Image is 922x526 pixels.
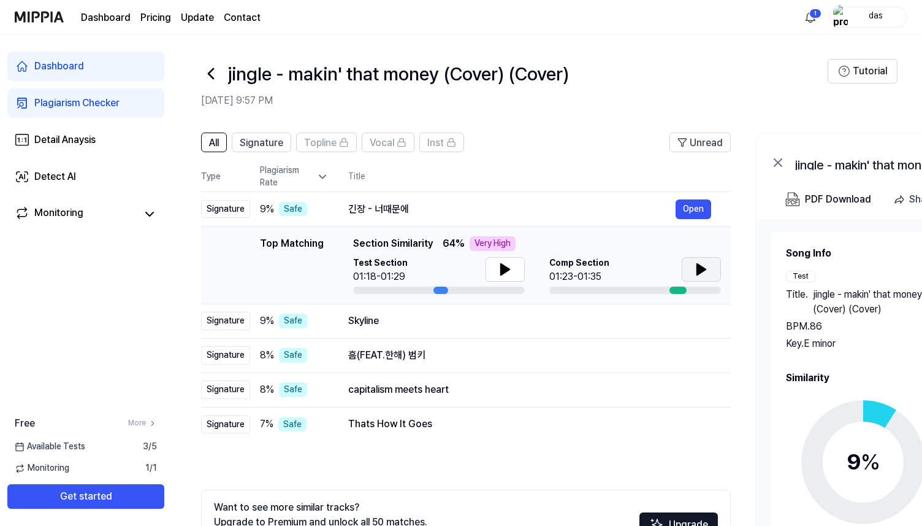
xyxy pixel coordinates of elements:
[805,191,871,207] div: PDF Download
[81,10,131,25] a: Dashboard
[803,10,818,25] img: 알림
[362,133,414,152] button: Vocal
[786,287,808,317] span: Title .
[676,199,711,219] button: Open
[201,93,828,108] h2: [DATE] 9:57 PM
[690,136,723,150] span: Unread
[348,417,711,431] div: Thats How It Goes
[833,5,848,29] img: profile
[348,348,711,363] div: 흠(FEAT.한해) 범키
[201,312,250,330] div: Signature
[240,136,283,150] span: Signature
[260,202,274,217] span: 9 %
[786,271,815,282] div: Test
[279,314,307,328] div: Safe
[852,10,899,23] div: das
[443,236,465,251] span: 64 %
[809,9,821,18] div: 1
[145,462,157,474] span: 1 / 1
[353,236,433,251] span: Section Similarity
[201,346,250,365] div: Signature
[427,136,444,150] span: Inst
[201,162,250,192] th: Type
[15,441,85,453] span: Available Tests
[549,257,609,269] span: Comp Section
[140,10,171,25] a: Pricing
[260,236,324,294] div: Top Matching
[201,416,250,434] div: Signature
[260,164,329,188] div: Plagiarism Rate
[353,269,408,284] div: 01:18-01:29
[801,7,820,27] button: 알림1
[181,10,214,25] a: Update
[7,162,164,191] a: Detect AI
[348,314,711,328] div: Skyline
[7,125,164,155] a: Detail Anaysis
[128,418,157,428] a: More
[15,206,137,223] a: Monitoring
[260,382,274,397] span: 8 %
[348,382,711,397] div: capitalism meets heart
[783,187,874,212] button: PDF Download
[209,136,219,150] span: All
[7,88,164,118] a: Plagiarism Checker
[201,381,250,399] div: Signature
[15,462,69,474] span: Monitoring
[15,416,35,431] span: Free
[549,269,609,284] div: 01:23-01:35
[7,484,164,509] button: Get started
[7,52,164,81] a: Dashboard
[370,136,394,150] span: Vocal
[829,7,907,28] button: profiledas
[861,449,880,475] span: %
[279,382,307,397] div: Safe
[785,192,800,207] img: PDF Download
[228,61,569,87] h1: jingle - makin' that money (Cover) (Cover)
[34,96,120,110] div: Plagiarism Checker
[353,257,408,269] span: Test Section
[278,417,307,432] div: Safe
[348,162,731,191] th: Title
[34,133,96,147] div: Detail Anaysis
[279,202,307,217] div: Safe
[279,348,307,363] div: Safe
[224,10,261,25] a: Contact
[201,133,227,152] button: All
[419,133,464,152] button: Inst
[260,314,274,328] span: 9 %
[34,59,84,74] div: Dashboard
[828,59,897,83] button: Tutorial
[296,133,357,152] button: Topline
[201,200,250,219] div: Signature
[34,206,83,223] div: Monitoring
[260,348,274,363] span: 8 %
[260,417,273,431] span: 7 %
[669,133,731,152] button: Unread
[232,133,291,152] button: Signature
[348,202,676,217] div: 긴장 - 너때문에
[847,446,880,479] div: 9
[143,441,157,453] span: 3 / 5
[470,236,516,251] div: Very High
[304,136,337,150] span: Topline
[34,169,76,184] div: Detect AI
